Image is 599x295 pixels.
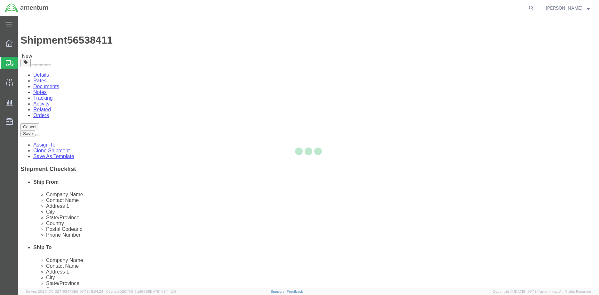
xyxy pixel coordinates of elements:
[149,290,176,293] span: [DATE] 08:44:20
[78,290,103,293] span: [DATE] 11:04:24
[26,290,103,293] span: Server: 2025.17.0-327f6347098
[493,289,591,294] span: Copyright © [DATE]-[DATE] Agistix Inc., All Rights Reserved
[271,290,287,293] a: Support
[4,3,49,13] img: logo
[287,290,303,293] a: Feedback
[546,4,590,12] button: [PERSON_NAME]
[546,4,582,12] span: Trevor Williams
[106,290,176,293] span: Client: 2025.17.0-5dd568f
